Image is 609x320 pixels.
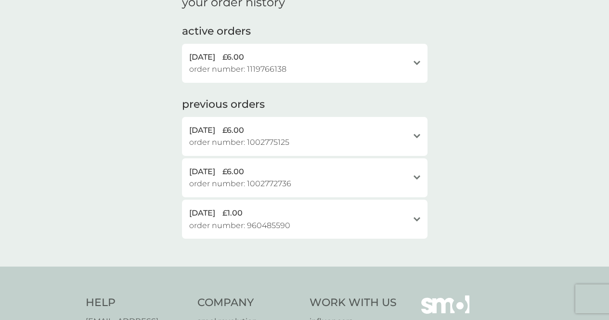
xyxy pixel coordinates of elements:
span: order number: 1002772736 [189,178,291,190]
span: [DATE] [189,166,215,178]
span: order number: 960485590 [189,219,290,232]
span: [DATE] [189,124,215,137]
h2: previous orders [182,97,265,112]
span: [DATE] [189,51,215,64]
span: order number: 1119766138 [189,63,286,76]
h2: active orders [182,24,251,39]
span: £6.00 [222,124,244,137]
span: £6.00 [222,166,244,178]
h4: Work With Us [310,295,397,310]
span: order number: 1002775125 [189,136,289,149]
span: [DATE] [189,207,215,219]
h4: Company [197,295,300,310]
span: £6.00 [222,51,244,64]
h4: Help [86,295,188,310]
span: £1.00 [222,207,243,219]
